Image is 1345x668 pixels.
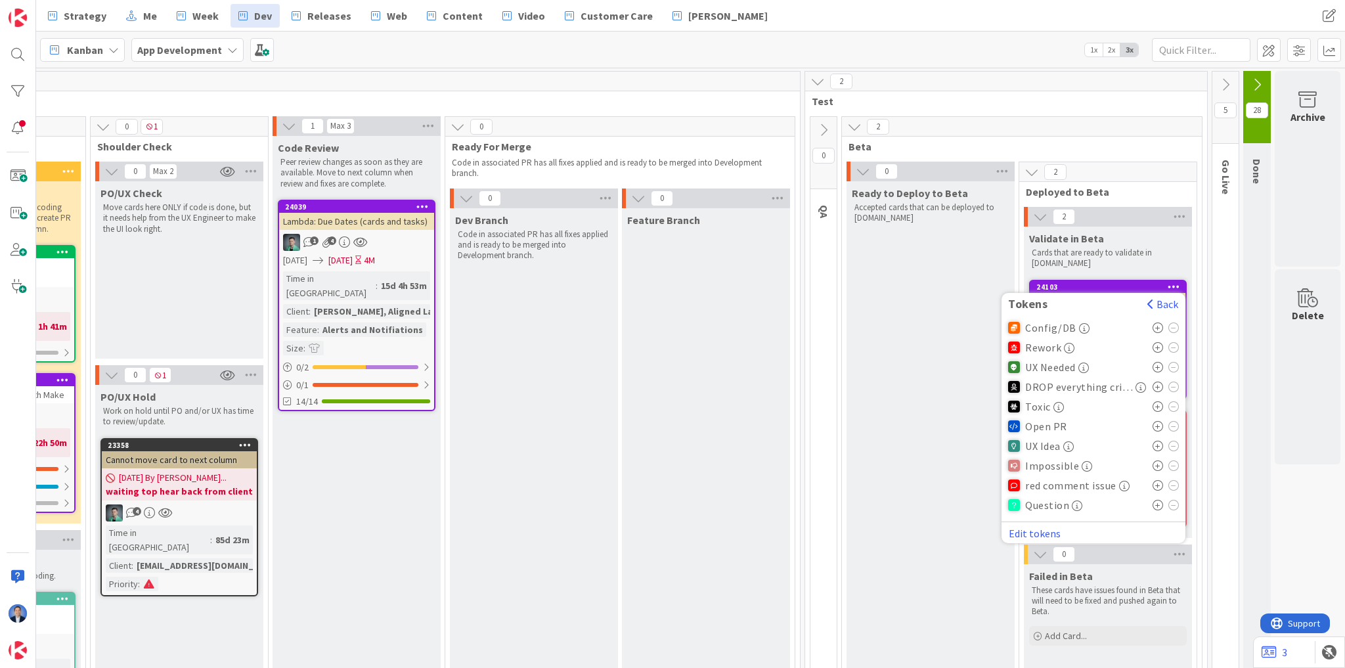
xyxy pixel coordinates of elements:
input: Quick Filter... [1152,38,1250,62]
span: Dev [254,8,272,24]
div: [EMAIL_ADDRESS][DOMAIN_NAME] [133,558,284,573]
span: Tokens [1002,298,1054,311]
img: DP [9,604,27,623]
span: Web [387,8,407,24]
span: Impossible [1025,460,1079,472]
span: Config/DB [1025,322,1076,334]
a: Content [419,4,491,28]
span: Question [1025,499,1069,511]
p: Code in associated PR has all fixes applied and is ready to be merged into Development branch. [452,158,780,179]
span: 1x [1085,43,1103,56]
span: UX Needed [1025,361,1076,373]
span: Week [192,8,219,24]
span: Ready to Deploy to Beta [852,187,968,200]
a: 23358Cannot move card to next column[DATE] By [PERSON_NAME]...waiting top hear back from clientVP... [100,438,258,596]
span: : [317,323,319,337]
span: 4 [328,236,336,245]
div: 24103 [1036,282,1185,292]
span: [DATE] [283,254,307,267]
button: Edit tokens [1008,527,1061,539]
div: Max 3 [330,123,351,129]
span: 0 / 1 [296,378,309,392]
span: 0 [116,119,138,135]
a: Video [495,4,553,28]
a: Releases [284,4,359,28]
div: 4M [364,254,375,267]
img: VP [283,234,300,251]
p: Work on hold until PO and/or UX has time to review/update. [103,406,255,428]
a: Web [363,4,415,28]
span: 0 [651,190,673,206]
div: Time in [GEOGRAPHIC_DATA] [283,271,376,300]
span: QA [818,205,831,218]
div: Delete [1292,307,1324,323]
p: Accepted cards that can be deployed to [DOMAIN_NAME] [854,202,1007,224]
div: Archive [1290,109,1325,125]
div: 15d 1h 41m [18,319,70,334]
span: : [309,304,311,319]
div: 24103TokensBackConfig/DBReworkUX NeededDROP everything criticalToxicOpen PRUX IdeaImpossiblered c... [1030,281,1185,293]
a: Dev [231,4,280,28]
div: 24039 [279,201,434,213]
span: 1 [149,367,171,383]
span: Code Review [278,141,339,154]
span: 2 [1044,164,1067,180]
span: DROP everything critical [1025,381,1133,393]
span: 0 [875,164,898,179]
div: Lambda: Due Dates (cards and tasks) [279,213,434,230]
div: 0/2 [279,359,434,376]
div: 15d 4h 53m [378,278,430,293]
a: Me [118,4,165,28]
div: 23358Cannot move card to next column [102,439,257,468]
span: Go Live [1220,160,1233,194]
a: Customer Care [557,4,661,28]
a: Week [169,4,227,28]
span: PO/UX Check [100,187,162,200]
div: 24103TokensBackConfig/DBReworkUX NeededDROP everything criticalToxicOpen PRUX IdeaImpossiblered c... [1030,281,1185,322]
span: 1 [301,118,324,134]
span: Ready For Merge [452,140,778,153]
div: VP [279,234,434,251]
span: 2 [1053,209,1075,225]
div: Client [106,558,131,573]
span: 2 [830,74,852,89]
p: These cards have issues found in Beta that will need to be fixed and pushed again to Beta. [1032,585,1184,617]
span: 2 [867,119,889,135]
span: 0 [812,148,835,164]
div: Cannot move card to next column [102,451,257,468]
span: : [131,558,133,573]
span: 1 [141,119,163,135]
span: 0 [124,164,146,179]
div: 23358 [108,441,257,450]
div: Time in [GEOGRAPHIC_DATA] [106,525,210,554]
span: 0 [124,367,146,383]
span: Add Card... [1045,630,1087,642]
img: avatar [9,641,27,659]
span: 14/14 [296,395,318,409]
div: [PERSON_NAME], Aligned Law [311,304,443,319]
a: Strategy [40,4,114,28]
div: Feature [283,323,317,337]
span: 1 [310,236,319,245]
a: [PERSON_NAME] [665,4,776,28]
span: : [210,533,212,547]
span: 28 [1246,102,1268,118]
p: Move cards here ONLY if code is done, but it needs help from the UX Engineer to make the UI look ... [103,202,255,234]
span: : [303,341,305,355]
span: Rework [1025,342,1061,353]
span: Feature Branch [627,213,700,227]
a: 24103TokensBackConfig/DBReworkUX NeededDROP everything criticalToxicOpen PRUX IdeaImpossiblered c... [1029,280,1187,399]
span: 0 [1053,546,1075,562]
span: Validate in Beta [1029,232,1104,245]
span: 5 [1214,102,1237,118]
div: Client [283,304,309,319]
span: 4 [133,507,141,516]
span: Done [1250,159,1264,184]
span: Kanban [67,42,103,58]
a: 24039Lambda: Due Dates (cards and tasks)VP[DATE][DATE]4MTime in [GEOGRAPHIC_DATA]:15d 4h 53mClien... [278,200,435,411]
img: VP [106,504,123,522]
div: VP [102,504,257,522]
span: Shoulder Check [97,140,252,153]
span: Customer Care [581,8,653,24]
span: Toxic [1025,401,1051,412]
